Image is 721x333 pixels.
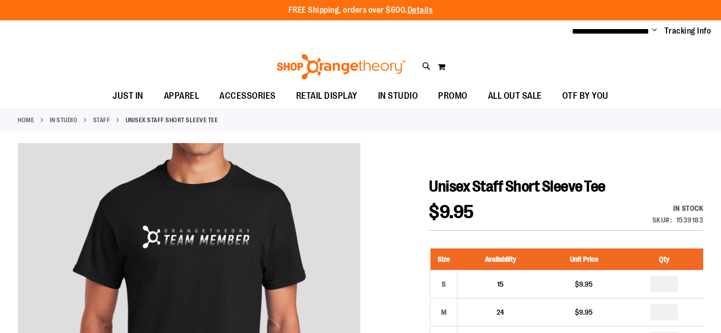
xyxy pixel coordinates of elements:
div: S [436,276,451,292]
img: Shop Orangetheory [275,54,407,79]
span: RETAIL DISPLAY [296,85,358,107]
div: M [436,304,451,320]
p: FREE Shipping, orders over $600. [289,5,433,16]
span: 24 [497,308,504,316]
span: PROMO [438,85,468,107]
div: $9.95 [549,279,619,289]
span: Unisex Staff Short Sleeve Tee [429,178,605,195]
a: Home [18,116,34,125]
strong: SKU [652,216,672,224]
span: JUST IN [112,85,143,107]
div: 1539183 [676,215,704,225]
th: Size [430,248,457,270]
div: Availability [652,203,704,213]
a: Staff [93,116,110,125]
th: Qty [624,248,703,270]
a: Tracking Info [665,25,711,37]
th: Availability [457,248,543,270]
th: Unit Price [543,248,624,270]
button: Account menu [652,26,657,36]
strong: Unisex Staff Short Sleeve Tee [126,116,218,125]
span: 15 [497,280,504,288]
span: APPAREL [164,85,199,107]
div: $9.95 [549,307,619,317]
span: ALL OUT SALE [488,85,542,107]
span: $9.95 [429,202,474,223]
a: Details [408,6,433,15]
span: IN STUDIO [378,85,418,107]
span: OTF BY YOU [562,85,609,107]
div: In stock [652,203,704,213]
a: IN STUDIO [50,116,78,125]
span: ACCESSORIES [219,85,276,107]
